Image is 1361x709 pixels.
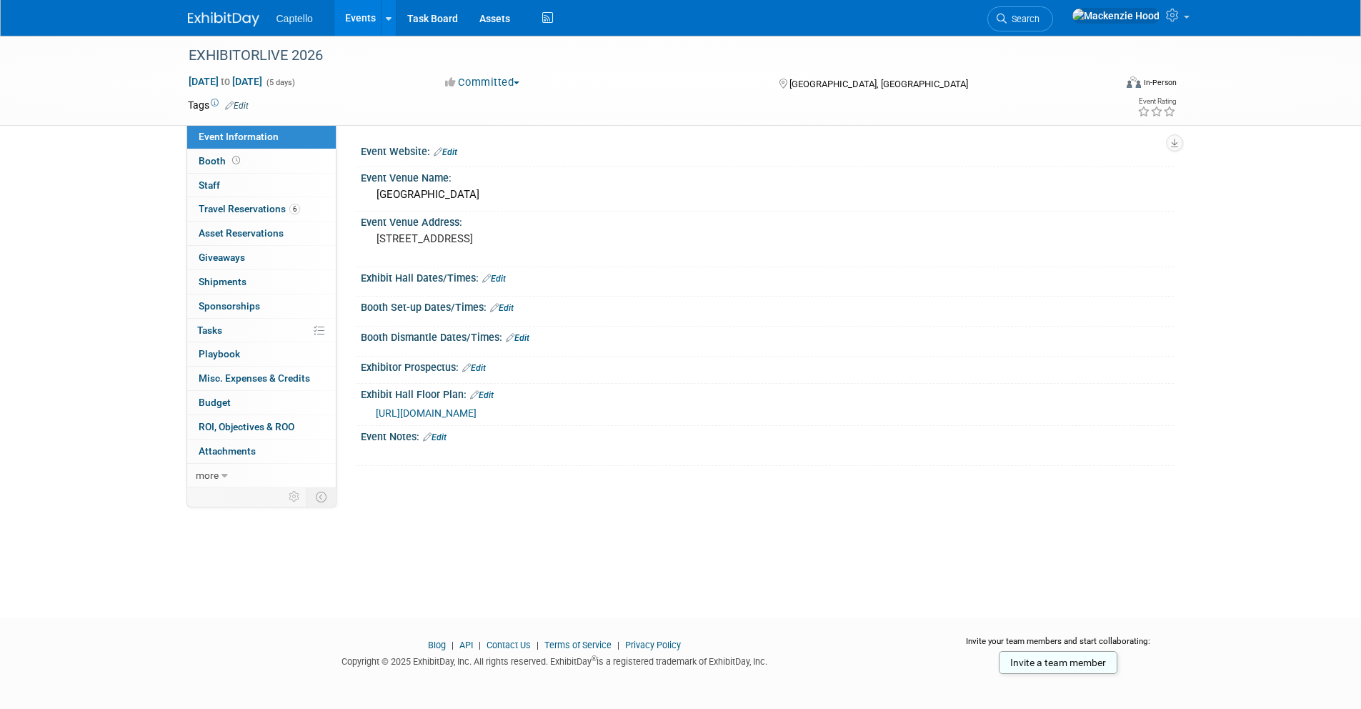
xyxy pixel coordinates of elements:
[196,470,219,481] span: more
[377,232,684,245] pre: [STREET_ADDRESS]
[999,651,1117,674] a: Invite a team member
[282,487,307,506] td: Personalize Event Tab Strip
[448,640,457,650] span: |
[187,125,336,149] a: Event Information
[199,421,294,432] span: ROI, Objectives & ROO
[1137,98,1176,105] div: Event Rating
[187,270,336,294] a: Shipments
[276,13,313,24] span: Captello
[199,131,279,142] span: Event Information
[1007,14,1040,24] span: Search
[265,78,295,87] span: (5 days)
[533,640,542,650] span: |
[361,267,1174,286] div: Exhibit Hall Dates/Times:
[544,640,612,650] a: Terms of Service
[187,149,336,173] a: Booth
[199,348,240,360] span: Playbook
[592,655,597,663] sup: ®
[289,204,300,214] span: 6
[199,179,220,191] span: Staff
[1127,76,1141,88] img: Format-Inperson.png
[187,367,336,390] a: Misc. Expenses & Credits
[187,319,336,342] a: Tasks
[361,141,1174,159] div: Event Website:
[199,227,284,239] span: Asset Reservations
[187,391,336,415] a: Budget
[184,43,1093,69] div: EXHIBITORLIVE 2026
[423,432,447,442] a: Edit
[1072,8,1160,24] img: Mackenzie Hood
[197,324,222,336] span: Tasks
[187,174,336,197] a: Staff
[440,75,525,90] button: Committed
[225,101,249,111] a: Edit
[187,294,336,318] a: Sponsorships
[199,300,260,312] span: Sponsorships
[789,79,968,89] span: [GEOGRAPHIC_DATA], [GEOGRAPHIC_DATA]
[361,384,1174,402] div: Exhibit Hall Floor Plan:
[614,640,623,650] span: |
[376,407,477,419] a: [URL][DOMAIN_NAME]
[187,222,336,245] a: Asset Reservations
[487,640,531,650] a: Contact Us
[987,6,1053,31] a: Search
[188,652,922,668] div: Copyright © 2025 ExhibitDay, Inc. All rights reserved. ExhibitDay is a registered trademark of Ex...
[199,397,231,408] span: Budget
[361,167,1174,185] div: Event Venue Name:
[470,390,494,400] a: Edit
[199,445,256,457] span: Attachments
[188,75,263,88] span: [DATE] [DATE]
[434,147,457,157] a: Edit
[188,98,249,112] td: Tags
[188,12,259,26] img: ExhibitDay
[187,464,336,487] a: more
[459,640,473,650] a: API
[372,184,1163,206] div: [GEOGRAPHIC_DATA]
[625,640,681,650] a: Privacy Policy
[187,342,336,366] a: Playbook
[229,155,243,166] span: Booth not reserved yet
[361,297,1174,315] div: Booth Set-up Dates/Times:
[199,372,310,384] span: Misc. Expenses & Credits
[199,276,246,287] span: Shipments
[306,487,336,506] td: Toggle Event Tabs
[361,357,1174,375] div: Exhibitor Prospectus:
[462,363,486,373] a: Edit
[361,212,1174,229] div: Event Venue Address:
[475,640,484,650] span: |
[187,415,336,439] a: ROI, Objectives & ROO
[506,333,529,343] a: Edit
[187,440,336,463] a: Attachments
[219,76,232,87] span: to
[199,203,300,214] span: Travel Reservations
[1143,77,1177,88] div: In-Person
[1030,74,1177,96] div: Event Format
[199,252,245,263] span: Giveaways
[187,246,336,269] a: Giveaways
[428,640,446,650] a: Blog
[943,635,1174,657] div: Invite your team members and start collaborating:
[361,426,1174,445] div: Event Notes:
[490,303,514,313] a: Edit
[361,327,1174,345] div: Booth Dismantle Dates/Times:
[199,155,243,167] span: Booth
[482,274,506,284] a: Edit
[187,197,336,221] a: Travel Reservations6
